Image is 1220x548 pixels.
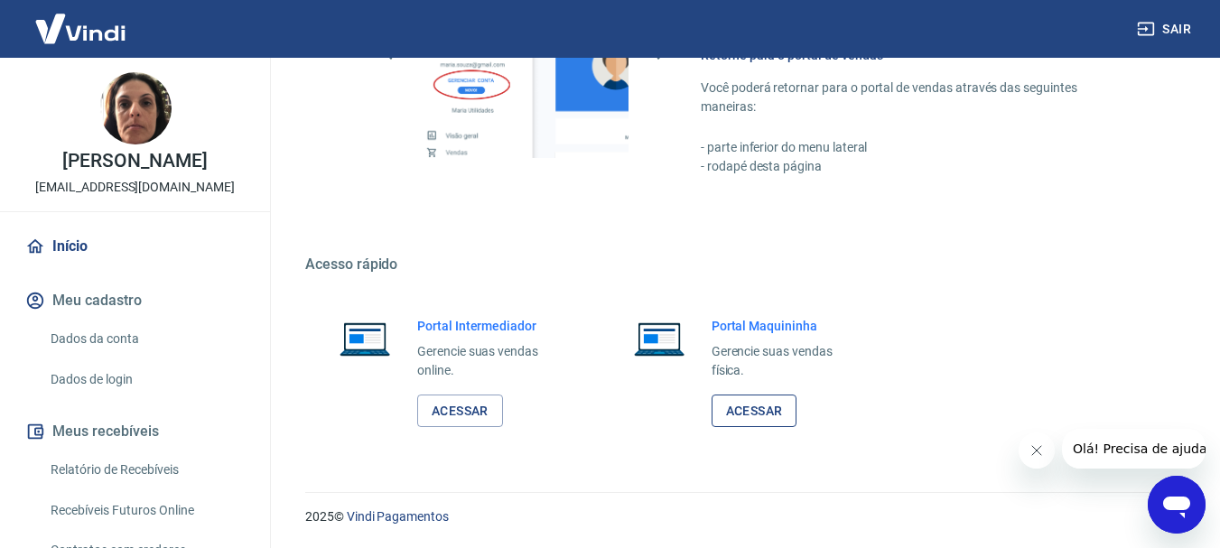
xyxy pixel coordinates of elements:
[327,317,403,360] img: Imagem de um notebook aberto
[712,317,861,335] h6: Portal Maquininha
[701,79,1133,116] p: Você poderá retornar para o portal de vendas através das seguintes maneiras:
[305,507,1177,526] p: 2025 ©
[43,361,248,398] a: Dados de login
[305,255,1177,274] h5: Acesso rápido
[701,157,1133,176] p: - rodapé desta página
[62,152,207,171] p: [PERSON_NAME]
[43,492,248,529] a: Recebíveis Futuros Online
[22,412,248,451] button: Meus recebíveis
[417,317,567,335] h6: Portal Intermediador
[99,72,172,144] img: 6e02f581-8143-43b8-8aa9-9722fadb4b9c.jpeg
[712,395,797,428] a: Acessar
[22,1,139,56] img: Vindi
[1062,429,1206,469] iframe: Mensagem da empresa
[701,138,1133,157] p: - parte inferior do menu lateral
[417,342,567,380] p: Gerencie suas vendas online.
[22,281,248,320] button: Meu cadastro
[1133,13,1198,46] button: Sair
[621,317,697,360] img: Imagem de um notebook aberto
[417,395,503,428] a: Acessar
[1148,476,1206,534] iframe: Botão para abrir a janela de mensagens
[11,13,152,27] span: Olá! Precisa de ajuda?
[22,227,248,266] a: Início
[43,320,248,358] a: Dados da conta
[712,342,861,380] p: Gerencie suas vendas física.
[1019,432,1055,469] iframe: Fechar mensagem
[43,451,248,488] a: Relatório de Recebíveis
[35,178,235,197] p: [EMAIL_ADDRESS][DOMAIN_NAME]
[347,509,449,524] a: Vindi Pagamentos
